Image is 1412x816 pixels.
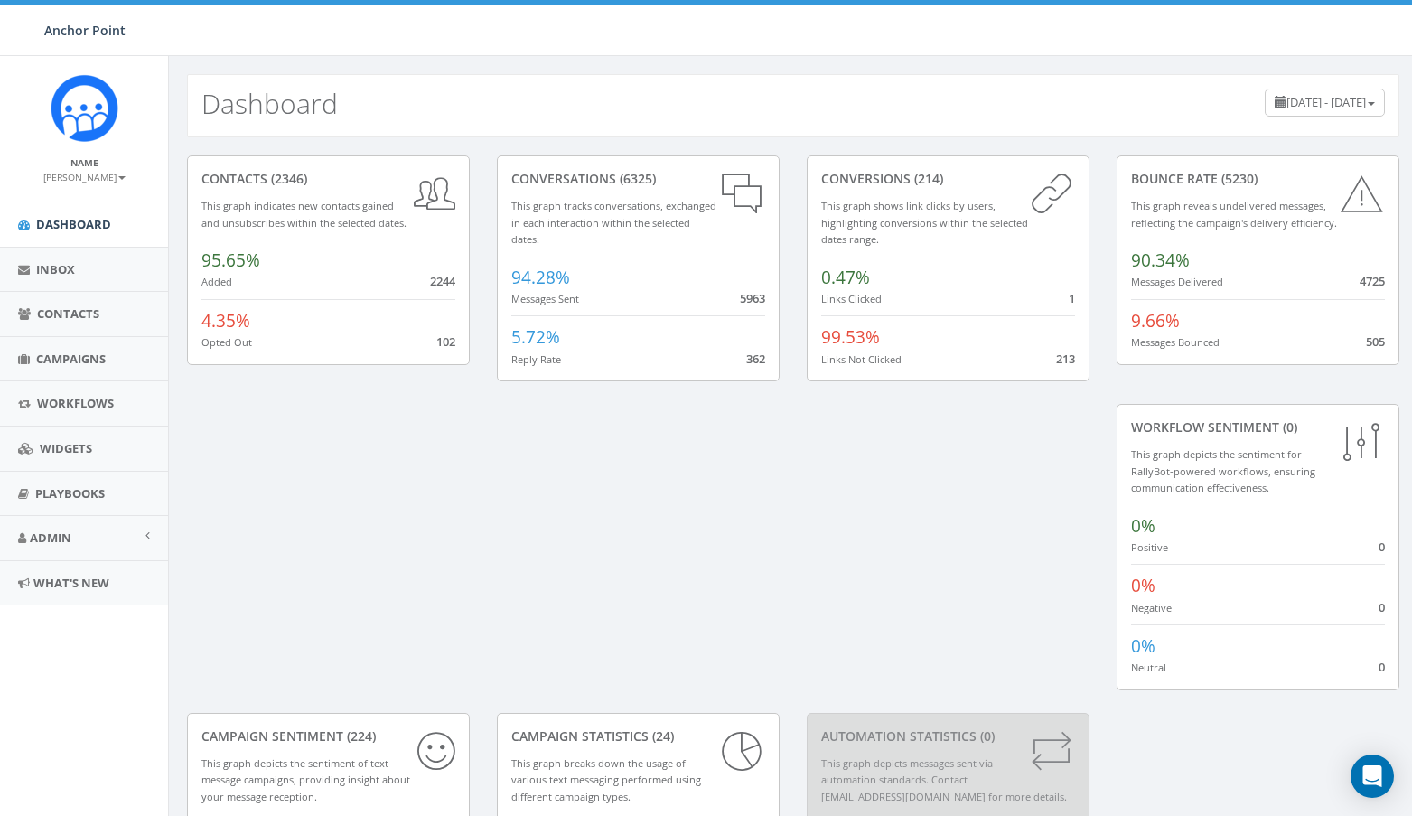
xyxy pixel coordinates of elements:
div: Open Intercom Messenger [1351,755,1394,798]
span: (0) [977,727,995,745]
small: This graph depicts the sentiment for RallyBot-powered workflows, ensuring communication effective... [1131,447,1315,494]
div: Bounce Rate [1131,170,1385,188]
span: What's New [33,575,109,591]
span: Inbox [36,261,75,277]
span: (2346) [267,170,307,187]
small: Added [201,275,232,288]
span: 0% [1131,574,1155,597]
small: Opted Out [201,335,252,349]
span: 0 [1379,659,1385,675]
span: Contacts [37,305,99,322]
a: [PERSON_NAME] [43,168,126,184]
span: 4725 [1360,273,1385,289]
span: (214) [911,170,943,187]
span: (5230) [1218,170,1258,187]
small: [PERSON_NAME] [43,171,126,183]
small: This graph reveals undelivered messages, reflecting the campaign's delivery efficiency. [1131,199,1337,230]
span: Anchor Point [44,22,126,39]
small: Negative [1131,601,1172,614]
img: Rally_platform_Icon_1.png [51,74,118,142]
span: Playbooks [35,485,105,502]
span: 362 [746,351,765,367]
small: Reply Rate [511,352,561,366]
span: 95.65% [201,249,260,272]
span: 102 [436,333,455,350]
span: Workflows [37,395,114,411]
span: (24) [649,727,674,745]
span: Campaigns [36,351,106,367]
span: 5.72% [511,325,560,349]
span: (0) [1279,418,1297,436]
span: 0 [1379,599,1385,615]
span: 99.53% [821,325,880,349]
small: Name [70,156,98,169]
div: contacts [201,170,455,188]
small: Messages Bounced [1131,335,1220,349]
small: This graph breaks down the usage of various text messaging performed using different campaign types. [511,756,701,803]
div: Campaign Sentiment [201,727,455,746]
div: conversions [821,170,1075,188]
span: 505 [1366,333,1385,350]
span: 4.35% [201,309,250,333]
small: This graph depicts messages sent via automation standards. Contact [EMAIL_ADDRESS][DOMAIN_NAME] f... [821,756,1067,803]
span: 9.66% [1131,309,1180,333]
span: 5963 [740,290,765,306]
small: This graph shows link clicks by users, highlighting conversions within the selected dates range. [821,199,1028,246]
span: 94.28% [511,266,570,289]
span: (224) [343,727,376,745]
small: Messages Delivered [1131,275,1223,288]
div: conversations [511,170,765,188]
div: Workflow Sentiment [1131,418,1385,436]
small: Positive [1131,540,1168,554]
span: 0% [1131,514,1155,538]
small: Links Clicked [821,292,882,305]
span: 2244 [430,273,455,289]
h2: Dashboard [201,89,338,118]
span: 213 [1056,351,1075,367]
small: This graph indicates new contacts gained and unsubscribes within the selected dates. [201,199,407,230]
small: Messages Sent [511,292,579,305]
span: Widgets [40,440,92,456]
span: 0% [1131,634,1155,658]
span: 0.47% [821,266,870,289]
small: Links Not Clicked [821,352,902,366]
span: Dashboard [36,216,111,232]
small: This graph depicts the sentiment of text message campaigns, providing insight about your message ... [201,756,410,803]
span: 1 [1069,290,1075,306]
span: Admin [30,530,71,546]
span: 0 [1379,539,1385,555]
span: (6325) [616,170,656,187]
div: Automation Statistics [821,727,1075,746]
small: Neutral [1131,661,1166,674]
span: [DATE] - [DATE] [1286,94,1366,110]
small: This graph tracks conversations, exchanged in each interaction within the selected dates. [511,199,716,246]
span: 90.34% [1131,249,1190,272]
div: Campaign Statistics [511,727,765,746]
